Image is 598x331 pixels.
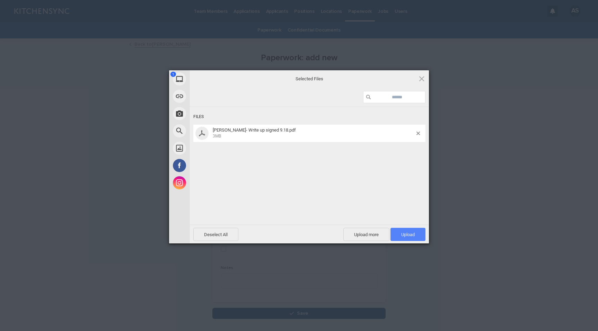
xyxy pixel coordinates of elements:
span: Upload more [343,228,389,241]
div: My Device [169,70,252,88]
div: Facebook [169,157,252,174]
span: Click here or hit ESC to close picker [418,75,425,82]
span: Selected Files [240,76,379,82]
div: Files [193,110,425,123]
span: Upload [390,228,425,241]
span: [PERSON_NAME]- Write up signed 9.18.pdf [213,127,296,133]
span: Carley Nolan- Write up signed 9.18.pdf [211,127,416,139]
span: 3MB [213,134,221,138]
div: Take Photo [169,105,252,122]
div: Instagram [169,174,252,191]
div: Unsplash [169,140,252,157]
div: Link (URL) [169,88,252,105]
div: Web Search [169,122,252,140]
span: 1 [170,72,176,77]
span: Deselect All [193,228,238,241]
span: Upload [401,232,415,237]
